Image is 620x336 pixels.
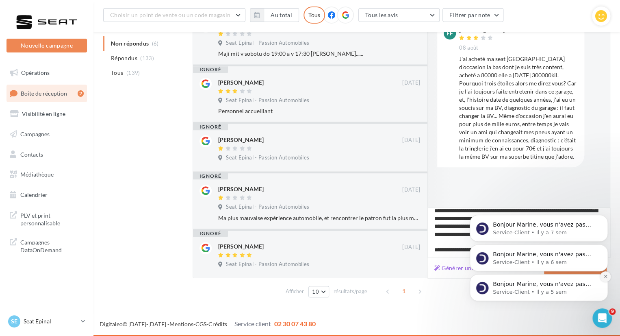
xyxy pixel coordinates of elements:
div: [PERSON_NAME] [459,27,505,33]
div: 2 [78,90,84,97]
div: ignoré [193,173,228,179]
div: ignoré [193,124,228,130]
span: PLV et print personnalisable [20,210,84,227]
a: PLV et print personnalisable [5,207,89,231]
span: (133) [140,55,154,61]
span: SE [11,317,17,325]
span: 9 [609,308,616,315]
a: Boîte de réception2 [5,85,89,102]
span: Calendrier [20,191,48,198]
div: Ma plus mauvaise expérience automobile, et rencontrer le patron fut la plus mauvaise expérience h... [218,214,420,222]
span: Boîte de réception [21,89,67,96]
a: Visibilité en ligne [5,105,89,122]
button: Au total [250,8,299,22]
span: [DATE] [402,186,420,194]
a: Digitaleo [100,321,123,327]
a: CGS [195,321,206,327]
span: Seat Epinal - Passion Automobiles [226,97,309,104]
div: J'ai acheté ma seat [GEOGRAPHIC_DATA] d'occasion la bas dont je suis très content, acheté a 80000... [459,55,578,161]
span: Campagnes [20,131,50,137]
a: Campagnes DataOnDemand [5,233,89,257]
span: Visibilité en ligne [22,110,65,117]
div: Tous [303,7,325,24]
div: Mají mít v sobotu do 19:00 a v 17:30 [PERSON_NAME]...... [218,50,420,58]
span: Afficher [286,288,304,295]
button: Générer une réponse [431,263,501,273]
p: Seat Epinal [24,317,78,325]
div: [PERSON_NAME] [218,242,264,251]
div: Personnel accueillant [218,107,420,115]
span: FF [447,29,453,37]
a: Mentions [169,321,193,327]
span: [DATE] [402,79,420,87]
span: Seat Epinal - Passion Automobiles [226,154,309,161]
button: Au total [264,8,299,22]
span: Choisir un point de vente ou un code magasin [110,11,230,18]
span: Médiathèque [20,171,54,178]
a: Médiathèque [5,166,89,183]
button: Choisir un point de vente ou un code magasin [103,8,245,22]
span: 02 30 07 43 80 [274,320,316,327]
span: 10 [312,288,319,295]
span: [DATE] [402,244,420,251]
span: résultats/page [334,288,367,295]
span: © [DATE]-[DATE] - - - [100,321,316,327]
div: [PERSON_NAME] [218,185,264,193]
span: (139) [126,70,140,76]
button: Nouvelle campagne [7,39,87,52]
a: Opérations [5,64,89,81]
span: Seat Epinal - Passion Automobiles [226,203,309,211]
span: Tous [111,69,123,77]
a: SE Seat Epinal [7,314,87,329]
span: Campagnes DataOnDemand [20,237,84,254]
button: Filtrer par note [442,8,504,22]
a: Contacts [5,146,89,163]
span: Opérations [21,69,50,76]
a: Crédits [208,321,227,327]
div: [PERSON_NAME] [218,79,264,87]
span: Seat Epinal - Passion Automobiles [226,39,309,47]
iframe: Intercom live chat [592,308,612,328]
span: 08 août [459,44,478,52]
span: Seat Epinal - Passion Automobiles [226,261,309,268]
span: 1 [397,285,410,298]
span: Tous les avis [365,11,398,18]
span: Répondus [111,54,137,62]
div: [PERSON_NAME] [218,136,264,144]
button: 10 [308,286,329,297]
span: Contacts [20,151,43,157]
span: Service client [234,320,271,327]
a: Calendrier [5,186,89,203]
iframe: Intercom notifications message [457,163,620,314]
a: Campagnes [5,126,89,143]
span: [DATE] [402,137,420,144]
button: Tous les avis [358,8,440,22]
div: ignoré [193,66,228,73]
div: ignoré [193,230,228,237]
